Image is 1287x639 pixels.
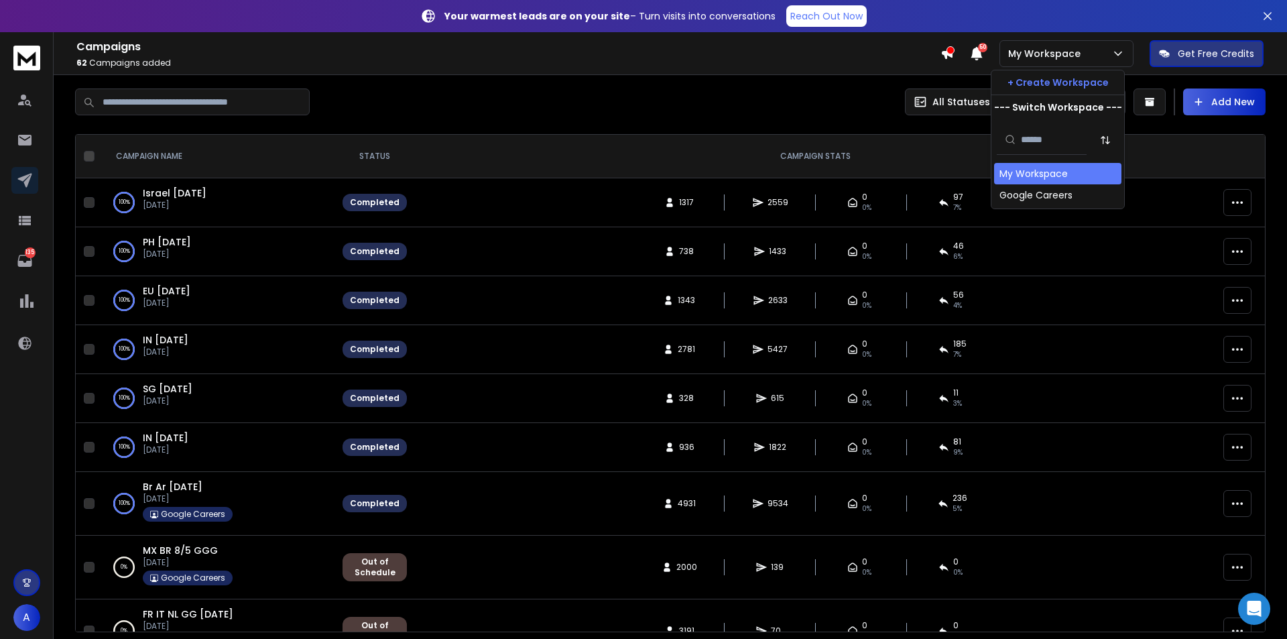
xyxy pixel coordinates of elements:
p: [DATE] [143,621,233,632]
span: 0 [862,290,867,300]
a: IN [DATE] [143,431,188,445]
td: 100%Br Ar [DATE][DATE]Google Careers [100,472,334,536]
th: CAMPAIGN STATS [415,135,1215,178]
span: 0% [862,567,871,578]
span: 6 % [953,251,963,262]
span: 0 [862,192,867,202]
span: Israel [DATE] [143,186,206,200]
div: Completed [350,344,400,355]
p: 100 % [119,497,130,510]
span: 738 [679,246,694,257]
th: STATUS [334,135,415,178]
span: 1822 [769,442,786,453]
button: Add New [1183,89,1266,115]
div: Completed [350,246,400,257]
span: 50 [978,43,987,52]
span: 4 % [953,300,962,311]
a: MX BR 8/5 GGG [143,544,218,557]
span: 2633 [768,295,788,306]
p: Reach Out Now [790,9,863,23]
p: – Turn visits into conversations [444,9,776,23]
th: CAMPAIGN NAME [100,135,334,178]
p: [DATE] [143,249,191,259]
span: 0 [953,557,959,567]
span: 56 [953,290,964,300]
h1: Campaigns [76,39,940,55]
p: + Create Workspace [1007,76,1109,89]
p: Google Careers [161,509,225,520]
p: [DATE] [143,200,206,211]
td: 100%SG [DATE][DATE] [100,374,334,423]
button: Sort by Sort A-Z [1092,127,1119,154]
span: 1343 [678,295,695,306]
span: 1317 [679,197,694,208]
span: 46 [953,241,964,251]
span: 9534 [768,498,788,509]
div: Completed [350,393,400,404]
p: Get Free Credits [1178,47,1254,60]
span: 2000 [676,562,697,573]
span: 3 % [953,398,962,409]
span: 70 [771,626,784,636]
p: 100 % [119,392,130,405]
span: 7 % [953,202,961,213]
p: Campaigns added [76,58,940,68]
span: 0 % [953,567,963,578]
div: Completed [350,498,400,509]
span: 615 [771,393,784,404]
td: 100%IN [DATE][DATE] [100,423,334,472]
span: 9 % [953,447,963,458]
button: Get Free Credits [1150,40,1264,67]
span: 0% [862,504,871,514]
span: 0% [862,202,871,213]
a: Reach Out Now [786,5,867,27]
span: 7 % [953,349,961,360]
td: 100%EU [DATE][DATE] [100,276,334,325]
div: Google Careers [999,188,1072,202]
span: 62 [76,57,87,68]
p: 0 % [121,624,127,638]
img: logo [13,46,40,70]
span: 328 [679,393,694,404]
span: 81 [953,437,961,447]
p: 100 % [119,245,130,258]
div: Completed [350,197,400,208]
p: 0 % [121,561,127,574]
span: 0% [862,300,871,311]
div: My Workspace [999,167,1068,180]
div: Out of Schedule [350,557,400,578]
span: 0 [862,620,867,631]
p: My Workspace [1008,47,1086,60]
span: 5 % [953,504,962,514]
span: 97 [953,192,963,202]
span: 236 [953,493,967,504]
span: 0 [862,493,867,504]
p: 100 % [119,441,130,454]
span: 936 [679,442,694,453]
span: 0% [862,349,871,360]
span: 0% [862,398,871,409]
span: 185 [953,339,967,349]
a: EU [DATE] [143,284,190,298]
p: [DATE] [143,557,233,568]
span: 0 [862,388,867,398]
a: PH [DATE] [143,235,191,249]
td: 100%IN [DATE][DATE] [100,325,334,374]
button: A [13,604,40,631]
span: 0 [953,620,959,631]
p: 100 % [119,343,130,356]
a: IN [DATE] [143,333,188,347]
p: [DATE] [143,396,192,406]
a: Br Ar [DATE] [143,480,202,493]
a: FR IT NL GG [DATE] [143,607,233,621]
span: 0 [862,241,867,251]
p: [DATE] [143,347,188,357]
a: SG [DATE] [143,382,192,396]
strong: Your warmest leads are on your site [444,9,630,23]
